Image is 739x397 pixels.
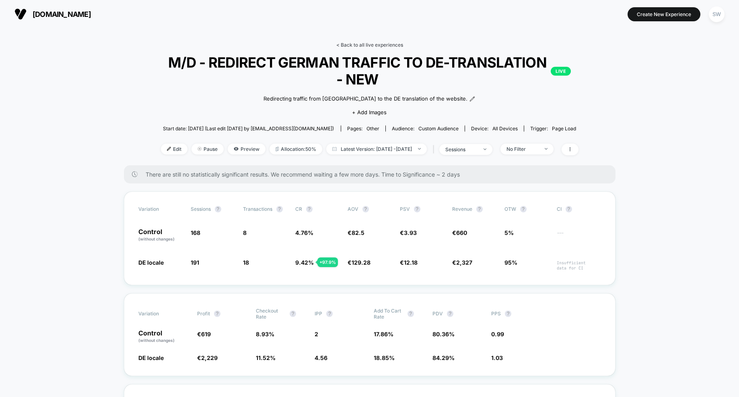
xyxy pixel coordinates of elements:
button: ? [447,311,453,317]
button: ? [520,206,527,212]
img: end [418,148,421,150]
img: rebalance [276,147,279,151]
button: ? [505,311,511,317]
span: M/D - REDIRECT GERMAN TRAFFIC TO DE-TRANSLATION - NEW [168,54,571,88]
span: € [348,259,371,266]
span: Variation [138,308,183,320]
span: Insufficient data for CI [557,260,601,271]
button: [DOMAIN_NAME] [12,8,93,21]
span: 660 [456,229,467,236]
div: sessions [445,146,478,152]
button: ? [215,206,221,212]
span: Profit [197,311,210,317]
div: Audience: [392,125,459,132]
span: Pause [191,144,224,154]
span: 9.42 % [295,259,314,266]
span: --- [557,230,601,242]
span: [DOMAIN_NAME] [33,10,91,19]
span: 18.85 % [374,354,395,361]
button: ? [306,206,313,212]
span: 2 [315,331,318,337]
span: 18 [243,259,249,266]
div: Pages: [347,125,379,132]
span: all devices [492,125,518,132]
span: 0.99 [491,331,504,337]
span: 191 [191,259,199,266]
span: 8 [243,229,247,236]
span: OTW [504,206,549,212]
span: Allocation: 50% [270,144,322,154]
img: end [545,148,548,150]
p: Control [138,228,183,242]
p: Control [138,330,189,344]
span: (without changes) [138,237,175,241]
span: CI [557,206,601,212]
span: € [400,229,417,236]
div: Trigger: [530,125,576,132]
button: ? [566,206,572,212]
p: LIVE [551,67,571,76]
span: There are still no statistically significant results. We recommend waiting a few more days . Time... [146,171,599,178]
img: end [484,148,486,150]
span: 80.36 % [432,331,455,337]
button: ? [414,206,420,212]
span: € [348,229,364,236]
button: SW [706,6,727,23]
button: Create New Experience [628,7,700,21]
img: end [198,147,202,151]
span: Edit [161,144,187,154]
span: 5% [504,229,514,236]
span: 129.28 [352,259,371,266]
span: 82.5 [352,229,364,236]
span: Checkout Rate [256,308,286,320]
span: 8.93 % [256,331,274,337]
span: Sessions [191,206,211,212]
span: | [431,144,439,155]
span: other [366,125,379,132]
span: Device: [465,125,524,132]
span: € [197,354,218,361]
span: DE locale [138,354,164,361]
span: Custom Audience [418,125,459,132]
span: Page Load [552,125,576,132]
div: SW [709,6,725,22]
span: Latest Version: [DATE] - [DATE] [326,144,427,154]
span: Variation [138,206,183,212]
span: € [400,259,418,266]
img: edit [167,147,171,151]
span: 1.03 [491,354,503,361]
span: 17.86 % [374,331,393,337]
span: 12.18 [404,259,418,266]
span: € [452,259,472,266]
img: Visually logo [14,8,27,20]
span: CR [295,206,302,212]
img: calendar [332,147,337,151]
span: AOV [348,206,358,212]
button: ? [362,206,369,212]
span: PSV [400,206,410,212]
button: ? [476,206,483,212]
span: 168 [191,229,200,236]
button: ? [326,311,333,317]
div: No Filter [506,146,539,152]
span: Redirecting traffic from [GEOGRAPHIC_DATA] to the DE translation of the website. [263,95,467,103]
span: DE locale [138,259,164,266]
span: 4.76 % [295,229,313,236]
span: € [452,229,467,236]
span: 3.93 [404,229,417,236]
span: (without changes) [138,338,175,343]
button: ? [214,311,220,317]
span: 11.52 % [256,354,276,361]
span: PPS [491,311,501,317]
span: 84.29 % [432,354,455,361]
span: Add To Cart Rate [374,308,403,320]
span: € [197,331,211,337]
span: 619 [201,331,211,337]
span: IPP [315,311,322,317]
span: 2,229 [201,354,218,361]
button: ? [290,311,296,317]
span: Revenue [452,206,472,212]
span: Start date: [DATE] (Last edit [DATE] by [EMAIL_ADDRESS][DOMAIN_NAME]) [163,125,334,132]
span: 4.56 [315,354,327,361]
span: Transactions [243,206,272,212]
